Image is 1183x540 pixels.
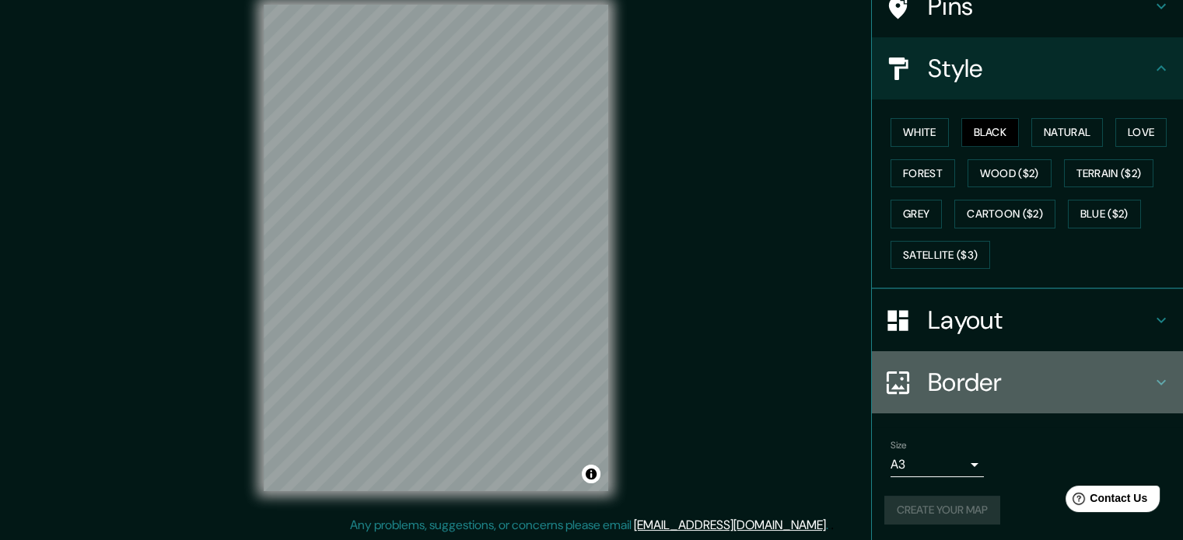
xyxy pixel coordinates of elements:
a: [EMAIL_ADDRESS][DOMAIN_NAME] [634,517,826,533]
div: A3 [891,452,984,477]
div: . [831,516,834,535]
button: Black [961,118,1020,147]
p: Any problems, suggestions, or concerns please email . [350,516,828,535]
button: Cartoon ($2) [954,200,1055,228]
label: Size [891,439,907,452]
button: Natural [1031,118,1103,147]
div: . [828,516,831,535]
button: Terrain ($2) [1064,159,1154,188]
button: White [891,118,949,147]
button: Toggle attribution [582,465,600,483]
button: Grey [891,200,942,228]
h4: Border [928,367,1152,398]
div: Border [872,351,1183,413]
button: Satellite ($3) [891,241,990,270]
button: Forest [891,159,955,188]
div: Layout [872,289,1183,351]
canvas: Map [264,5,608,491]
button: Love [1115,118,1167,147]
button: Blue ($2) [1068,200,1141,228]
button: Wood ($2) [968,159,1052,188]
h4: Style [928,53,1152,84]
iframe: Help widget launcher [1045,479,1166,523]
h4: Layout [928,305,1152,336]
div: Style [872,37,1183,99]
